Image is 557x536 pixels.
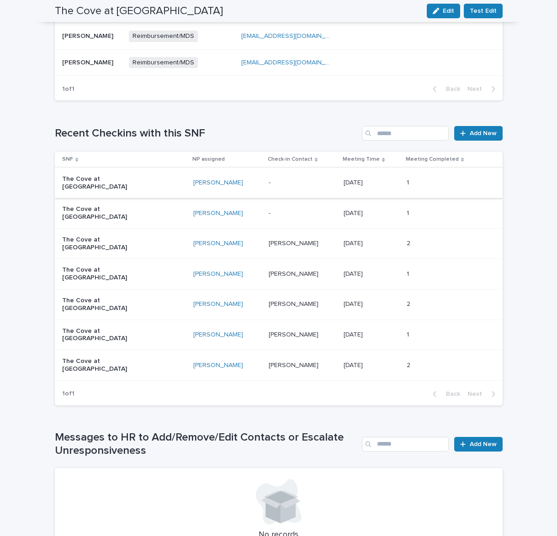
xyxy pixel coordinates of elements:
span: Reimbursement/MDS [129,57,198,68]
a: Add New [454,437,502,452]
p: [DATE] [344,268,365,278]
h2: The Cove at [GEOGRAPHIC_DATA] [55,5,223,18]
a: [PERSON_NAME] [193,300,243,308]
tr: The Cove at [GEOGRAPHIC_DATA][PERSON_NAME] [PERSON_NAME][PERSON_NAME] [DATE][DATE] 11 [55,259,503,289]
input: Search [362,126,449,141]
tr: [PERSON_NAME][PERSON_NAME] Reimbursement/MDS[EMAIL_ADDRESS][DOMAIN_NAME] [55,49,503,76]
p: The Cove at [GEOGRAPHIC_DATA] [62,175,154,191]
button: Next [464,85,503,93]
p: Meeting Time [343,154,380,164]
span: Add New [470,130,497,137]
span: Reimbursement/MDS [129,31,198,42]
p: The Cove at [GEOGRAPHIC_DATA] [62,205,154,221]
tr: The Cove at [GEOGRAPHIC_DATA][PERSON_NAME] [PERSON_NAME][PERSON_NAME] [DATE][DATE] 22 [55,350,503,381]
a: [PERSON_NAME] [193,362,243,369]
p: NP assigned [192,154,225,164]
p: [PERSON_NAME] [269,238,320,247]
a: [PERSON_NAME] [193,270,243,278]
a: [PERSON_NAME] [193,210,243,217]
p: 1 [407,177,411,187]
button: Test Edit [464,4,503,18]
span: Test Edit [470,6,497,16]
span: Back [440,391,460,397]
tr: The Cove at [GEOGRAPHIC_DATA][PERSON_NAME] -- [DATE][DATE] 11 [55,168,503,198]
p: [DATE] [344,360,365,369]
p: [DATE] [344,238,365,247]
tr: The Cove at [GEOGRAPHIC_DATA][PERSON_NAME] [PERSON_NAME][PERSON_NAME] [DATE][DATE] 11 [55,320,503,350]
p: The Cove at [GEOGRAPHIC_DATA] [62,327,154,343]
p: [PERSON_NAME] [269,268,320,278]
a: [PERSON_NAME] [193,240,243,247]
p: [PERSON_NAME] [269,329,320,339]
p: [DATE] [344,299,365,308]
p: 1 [407,268,411,278]
p: The Cove at [GEOGRAPHIC_DATA] [62,266,154,282]
span: Add New [470,441,497,447]
p: The Cove at [GEOGRAPHIC_DATA] [62,297,154,312]
p: 1 of 1 [55,78,82,100]
p: 2 [407,360,412,369]
p: - [269,208,272,217]
tr: [PERSON_NAME][PERSON_NAME] Reimbursement/MDS[EMAIL_ADDRESS][DOMAIN_NAME] [55,23,503,49]
p: 2 [407,238,412,247]
tr: The Cove at [GEOGRAPHIC_DATA][PERSON_NAME] [PERSON_NAME][PERSON_NAME] [DATE][DATE] 22 [55,289,503,320]
span: Back [440,86,460,92]
p: 1 [407,329,411,339]
p: [PERSON_NAME] [269,299,320,308]
p: Check-in Contact [268,154,313,164]
p: 2 [407,299,412,308]
p: [PERSON_NAME] [269,360,320,369]
p: [DATE] [344,208,365,217]
p: The Cove at [GEOGRAPHIC_DATA] [62,236,154,252]
button: Edit [427,4,460,18]
input: Search [362,437,449,452]
a: [PERSON_NAME] [193,331,243,339]
button: Next [464,390,503,398]
tr: The Cove at [GEOGRAPHIC_DATA][PERSON_NAME] [PERSON_NAME][PERSON_NAME] [DATE][DATE] 22 [55,228,503,259]
span: Next [467,86,488,92]
p: 1 [407,208,411,217]
tr: The Cove at [GEOGRAPHIC_DATA][PERSON_NAME] -- [DATE][DATE] 11 [55,198,503,229]
p: [DATE] [344,329,365,339]
a: [EMAIL_ADDRESS][DOMAIN_NAME] [241,33,345,39]
h1: Messages to HR to Add/Remove/Edit Contacts or Escalate Unresponsiveness [55,431,359,457]
p: 1 of 1 [55,383,82,405]
p: [PERSON_NAME] [62,31,115,40]
p: [PERSON_NAME] [62,57,115,67]
p: [DATE] [344,177,365,187]
a: [EMAIL_ADDRESS][DOMAIN_NAME] [241,59,345,66]
a: Add New [454,126,502,141]
p: SNF [62,154,73,164]
button: Back [425,390,464,398]
span: Next [467,391,488,397]
p: - [269,177,272,187]
p: Meeting Completed [406,154,459,164]
button: Back [425,85,464,93]
span: Edit [443,8,454,14]
h1: Recent Checkins with this SNF [55,127,359,140]
p: The Cove at [GEOGRAPHIC_DATA] [62,357,154,373]
a: [PERSON_NAME] [193,179,243,187]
